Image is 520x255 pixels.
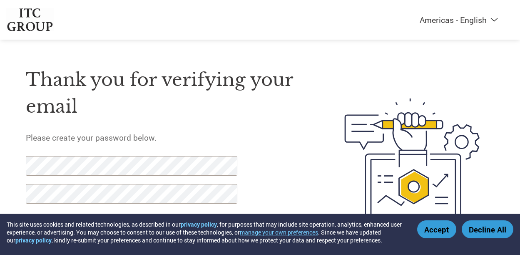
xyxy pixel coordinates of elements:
[7,220,405,244] div: This site uses cookies and related technologies, as described in our , for purposes that may incl...
[26,212,239,221] p: Password must be at least 12 characters long
[181,220,217,228] a: privacy policy
[240,228,318,236] button: manage your own preferences
[417,220,456,238] button: Accept
[26,132,306,143] h5: Please create your password below.
[26,66,306,120] h1: Thank you for verifying your email
[15,236,52,244] a: privacy policy
[6,8,54,31] img: ITC Group
[462,220,513,238] button: Decline All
